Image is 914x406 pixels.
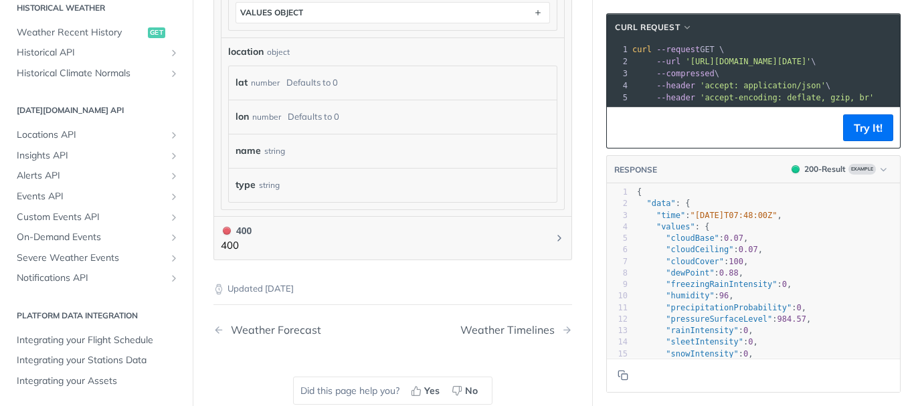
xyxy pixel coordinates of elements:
span: 0.07 [739,245,758,254]
span: '[URL][DOMAIN_NAME][DATE]' [685,57,811,66]
div: 12 [607,314,628,325]
span: 400 [223,227,231,235]
button: Show subpages for Events API [169,191,179,202]
div: 10 [607,290,628,302]
a: Alerts APIShow subpages for Alerts API [10,166,183,186]
span: Weather Recent History [17,26,145,39]
span: Custom Events API [17,211,165,224]
label: name [236,141,261,161]
div: 15 [607,348,628,360]
span: \ [632,81,830,90]
label: lat [236,73,248,92]
div: 400 [221,223,252,238]
span: \ [632,57,816,66]
span: Historical Climate Normals [17,67,165,80]
div: string [264,141,285,161]
button: Copy to clipboard [614,365,632,385]
a: Historical APIShow subpages for Historical API [10,43,183,63]
div: 4 [607,80,630,92]
span: 0 [743,326,748,335]
span: 'accept: application/json' [700,81,826,90]
div: 2 [607,56,630,68]
span: "values" [656,222,695,231]
span: cURL Request [615,21,680,33]
span: "sleetIntensity" [666,337,743,346]
span: : , [637,211,782,220]
div: 3 [607,68,630,80]
span: Integrating your Assets [17,375,179,388]
span: { [637,187,642,197]
div: 1 [607,43,630,56]
span: 96 [719,291,729,300]
span: \ [632,69,719,78]
span: curl [632,45,652,54]
span: 0 [782,280,787,289]
span: Integrating your Flight Schedule [17,334,179,347]
div: 1 [607,187,628,198]
span: 0.07 [724,233,743,243]
span: : , [637,326,753,335]
button: Show subpages for Severe Weather Events [169,253,179,264]
a: Next Page: Weather Timelines [460,324,572,336]
span: : , [637,245,763,254]
button: Show subpages for Notifications API [169,273,179,284]
span: "cloudCover" [666,257,724,266]
span: "freezingRainIntensity" [666,280,777,289]
div: 8 [607,268,628,279]
div: 7 [607,256,628,268]
h2: Historical Weather [10,2,183,14]
button: 200200-ResultExample [785,163,893,176]
button: values object [236,3,549,23]
a: Custom Events APIShow subpages for Custom Events API [10,207,183,227]
span: 984.57 [778,314,806,324]
button: Try It! [843,114,893,141]
button: Show subpages for Alerts API [169,171,179,181]
div: Weather Forecast [224,324,321,336]
span: GET \ [632,45,724,54]
span: "humidity" [666,291,714,300]
span: Locations API [17,128,165,142]
span: Historical API [17,46,165,60]
h2: [DATE][DOMAIN_NAME] API [10,104,183,116]
span: "cloudCeiling" [666,245,733,254]
span: "time" [656,211,685,220]
span: Notifications API [17,272,165,285]
span: No [465,384,478,398]
span: : , [637,314,811,324]
span: get [148,27,165,38]
span: "precipitationProbability" [666,303,792,312]
span: Events API [17,190,165,203]
h2: Platform DATA integration [10,310,183,322]
a: Weather Recent Historyget [10,23,183,43]
span: 100 [729,257,743,266]
span: --header [656,81,695,90]
span: Alerts API [17,169,165,183]
span: --url [656,57,680,66]
span: Integrating your Stations Data [17,354,179,367]
span: "[DATE]T07:48:00Z" [691,211,778,220]
span: 0.88 [719,268,739,278]
span: "data" [646,199,675,208]
p: 400 [221,238,252,253]
span: : , [637,303,806,312]
span: location [228,45,264,59]
button: Show subpages for Insights API [169,150,179,161]
span: : { [637,222,709,231]
a: Insights APIShow subpages for Insights API [10,146,183,166]
div: Weather Timelines [460,324,561,336]
span: : , [637,337,758,346]
span: 'accept-encoding: deflate, gzip, br' [700,93,874,102]
a: Historical Climate NormalsShow subpages for Historical Climate Normals [10,64,183,84]
span: Example [848,164,876,175]
span: Insights API [17,149,165,163]
button: Copy to clipboard [614,118,632,138]
span: : , [637,291,734,300]
svg: Chevron [554,233,565,243]
div: 5 [607,233,628,244]
span: "dewPoint" [666,268,714,278]
p: Updated [DATE] [213,282,572,296]
span: : { [637,199,691,208]
button: cURL Request [610,21,697,34]
a: On-Demand EventsShow subpages for On-Demand Events [10,227,183,247]
span: "cloudBase" [666,233,719,243]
